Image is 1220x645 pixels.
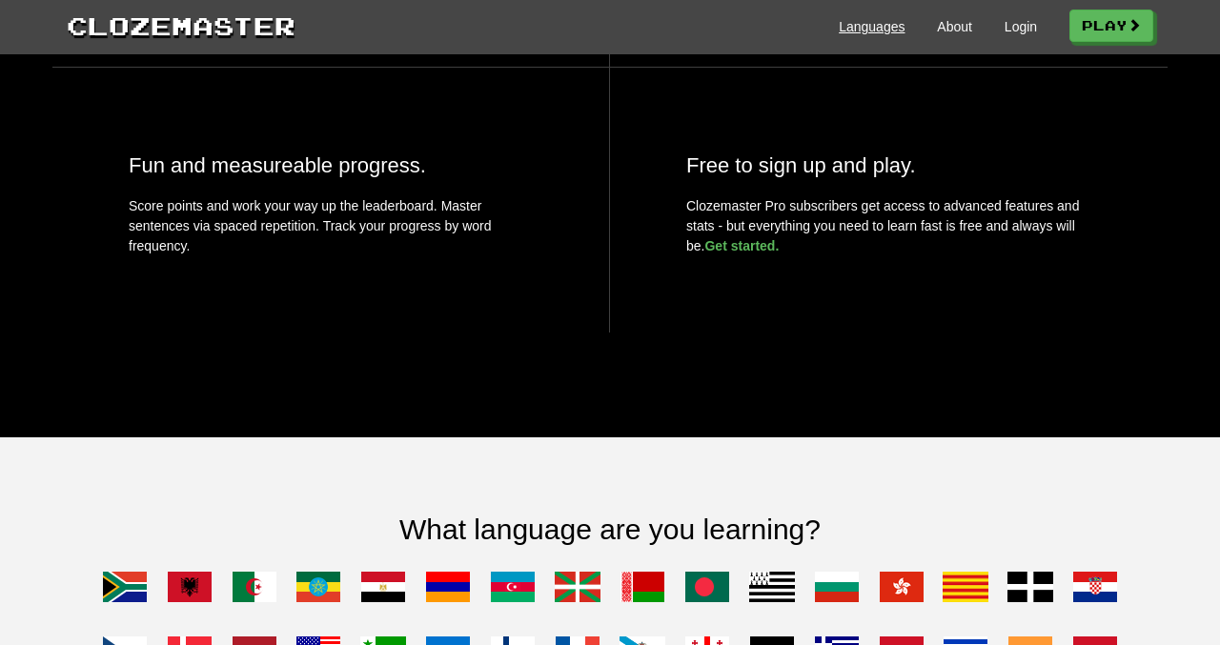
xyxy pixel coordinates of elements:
a: Get started. [704,238,779,253]
a: About [937,17,972,36]
a: Play [1069,10,1153,42]
p: Score points and work your way up the leaderboard. Master sentences via spaced repetition. Track ... [129,196,533,256]
p: Clozemaster Pro subscribers get access to advanced features and stats - but everything you need t... [686,196,1091,256]
a: Languages [839,17,905,36]
h2: What language are you learning? [67,514,1153,545]
a: Login [1005,17,1037,36]
h2: Fun and measureable progress. [129,153,533,177]
a: Clozemaster [67,8,295,43]
h2: Free to sign up and play. [686,153,1091,177]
